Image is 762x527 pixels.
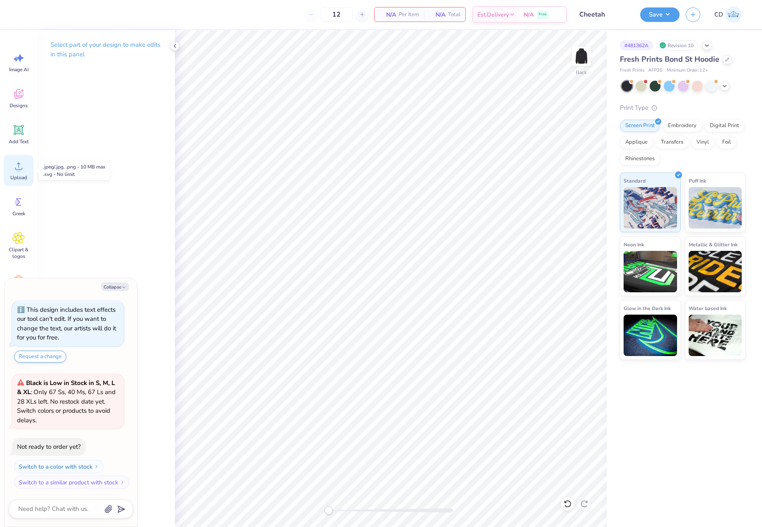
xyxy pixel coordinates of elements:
[9,138,29,145] span: Add Text
[43,163,105,171] div: .jpeg/.jpg, .png - 10 MB max
[663,120,702,132] div: Embroidery
[429,10,445,19] span: N/A
[714,10,723,19] span: CD
[689,304,727,313] span: Water based Ink
[689,176,706,185] span: Puff Ink
[620,54,719,64] span: Fresh Prints Bond St Hoodie
[17,306,116,342] div: This design includes text effects our tool can't edit. If you want to change the text, our artist...
[10,102,28,109] span: Designs
[624,304,671,313] span: Glow in the Dark Ink
[399,10,419,19] span: Per Item
[620,67,644,74] span: Fresh Prints
[14,476,129,489] button: Switch to a similar product with stock
[51,40,162,59] p: Select part of your design to make edits in this panel
[689,187,742,229] img: Puff Ink
[120,480,125,485] img: Switch to a similar product with stock
[624,315,677,356] img: Glow in the Dark Ink
[477,10,509,19] span: Est. Delivery
[12,210,25,217] span: Greek
[94,464,99,469] img: Switch to a color with stock
[380,10,396,19] span: N/A
[624,251,677,292] img: Neon Ink
[648,67,663,74] span: # FP20
[640,7,680,22] button: Save
[689,240,738,249] span: Metallic & Glitter Ink
[9,66,29,73] span: Image AI
[620,136,653,149] div: Applique
[448,10,460,19] span: Total
[576,69,587,76] div: Back
[320,7,353,22] input: – –
[43,171,105,178] div: .svg - No limit
[704,120,745,132] div: Digital Print
[14,351,66,363] button: Request a change
[620,103,745,113] div: Print Type
[573,48,590,65] img: Back
[324,506,333,515] div: Accessibility label
[620,153,660,165] div: Rhinestones
[725,6,742,23] img: Cedric Diasanta
[524,10,534,19] span: N/A
[689,315,742,356] img: Water based Ink
[10,174,27,181] span: Upload
[14,460,104,473] button: Switch to a color with stock
[17,379,115,397] strong: Black is Low in Stock in S, M, L & XL
[624,176,646,185] span: Standard
[5,246,32,260] span: Clipart & logos
[656,136,689,149] div: Transfers
[667,67,708,74] span: Minimum Order: 12 +
[620,120,660,132] div: Screen Print
[624,240,644,249] span: Neon Ink
[691,136,714,149] div: Vinyl
[657,40,698,51] div: Revision 10
[711,6,745,23] a: CD
[620,40,653,51] div: # 481362A
[539,12,547,17] span: Free
[101,282,129,291] button: Collapse
[624,187,677,229] img: Standard
[17,443,81,451] div: Not ready to order yet?
[689,251,742,292] img: Metallic & Glitter Ink
[717,136,736,149] div: Foil
[573,6,634,23] input: Untitled Design
[17,379,116,424] span: : Only 67 Ss, 40 Ms, 67 Ls and 28 XLs left. No restock date yet. Switch colors or products to avo...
